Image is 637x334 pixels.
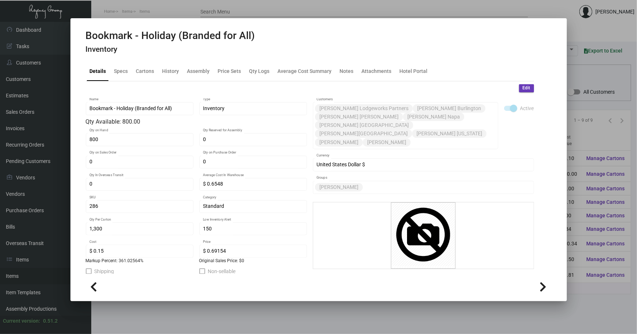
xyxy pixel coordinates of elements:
[278,67,332,75] div: Average Cost Summary
[136,67,154,75] div: Cartons
[315,104,413,113] mat-chip: [PERSON_NAME] Lodgeworks Partners
[364,185,530,190] input: Add new..
[90,67,106,75] div: Details
[315,138,363,147] mat-chip: [PERSON_NAME]
[340,67,354,75] div: Notes
[114,67,128,75] div: Specs
[412,129,487,138] mat-chip: [PERSON_NAME] [US_STATE]
[86,45,255,54] h4: Inventory
[315,183,363,191] mat-chip: [PERSON_NAME]
[363,138,411,147] mat-chip: [PERSON_NAME]
[95,267,114,276] span: Shipping
[315,129,412,138] mat-chip: [PERSON_NAME][GEOGRAPHIC_DATA]
[519,84,534,92] button: Edit
[218,67,241,75] div: Price Sets
[249,67,270,75] div: Qty Logs
[86,117,307,126] div: Qty Available: 800.00
[315,113,403,121] mat-chip: [PERSON_NAME] [PERSON_NAME]
[413,104,486,113] mat-chip: [PERSON_NAME] Burlington
[520,104,534,113] span: Active
[403,113,464,121] mat-chip: [PERSON_NAME] Napa
[162,67,179,75] div: History
[3,317,40,325] div: Current version:
[43,317,58,325] div: 0.51.2
[86,30,255,42] h2: Bookmark - Holiday (Branded for All)
[412,139,494,145] input: Add new..
[315,121,413,129] mat-chip: [PERSON_NAME] [GEOGRAPHIC_DATA]
[362,67,392,75] div: Attachments
[208,267,236,276] span: Non-sellable
[187,67,210,75] div: Assembly
[523,85,530,91] span: Edit
[400,67,428,75] div: Hotel Portal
